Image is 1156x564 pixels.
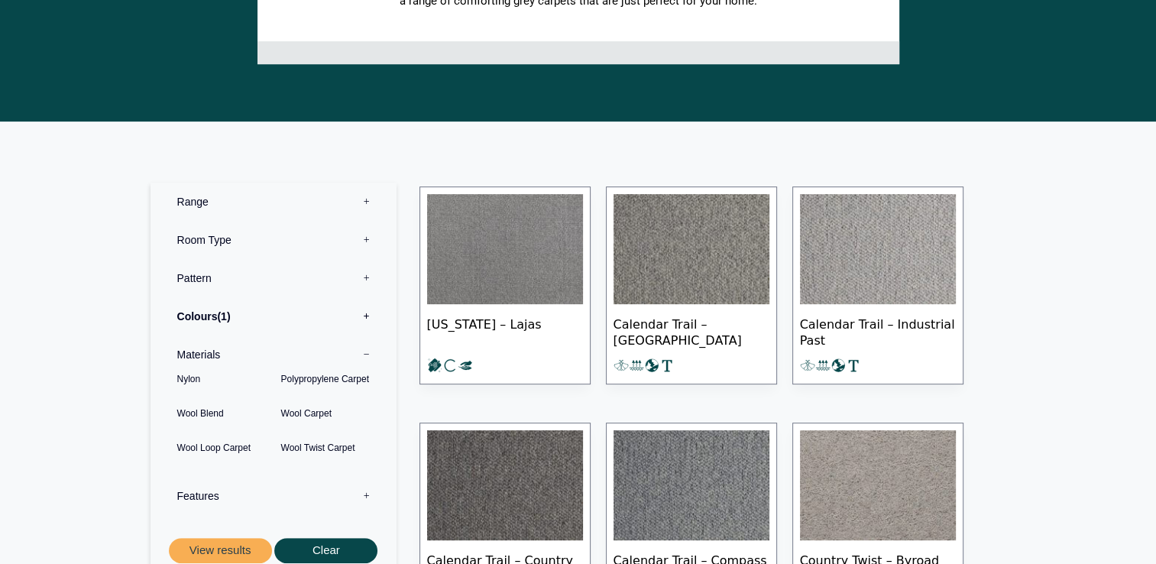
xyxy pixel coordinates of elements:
span: Calendar Trail – [GEOGRAPHIC_DATA] [614,304,769,358]
label: Room Type [162,221,385,259]
label: Features [162,477,385,515]
button: Clear [274,538,377,563]
label: Materials [162,335,385,374]
span: Calendar Trail – Industrial Past [800,304,956,358]
a: [US_STATE] – Lajas [419,186,591,384]
label: Range [162,183,385,221]
a: Calendar Trail – Industrial Past [792,186,963,384]
label: Pattern [162,259,385,297]
span: 1 [217,310,230,323]
button: View results [169,538,272,563]
span: [US_STATE] – Lajas [427,304,583,358]
label: Colours [162,297,385,335]
a: Calendar Trail – [GEOGRAPHIC_DATA] [606,186,777,384]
